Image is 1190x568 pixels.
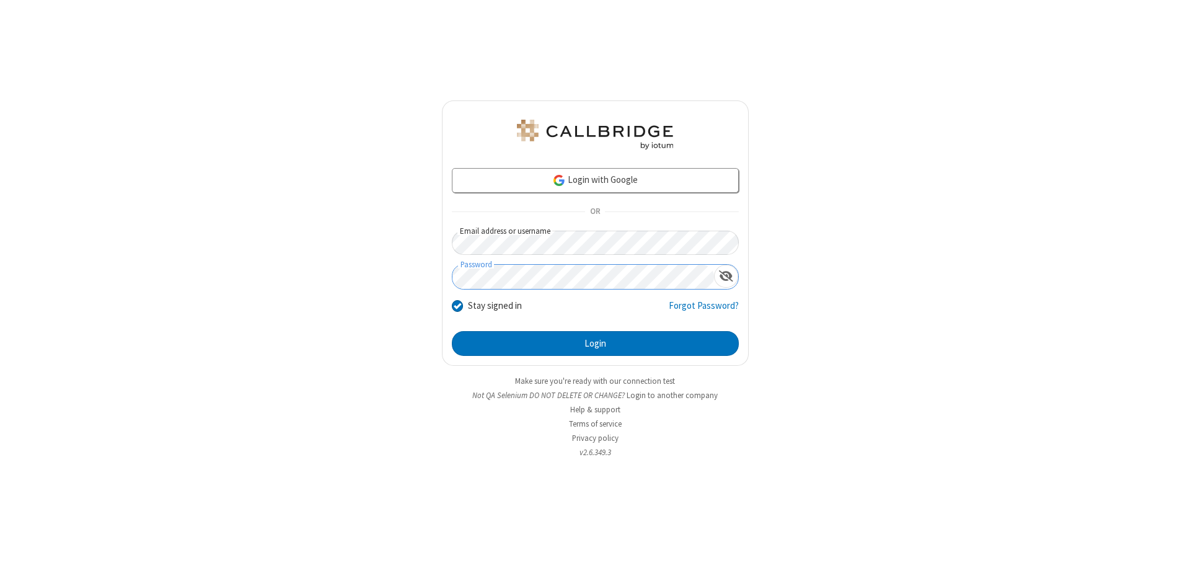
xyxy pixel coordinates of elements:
input: Email address or username [452,231,739,255]
input: Password [452,265,714,289]
a: Terms of service [569,419,622,429]
a: Make sure you're ready with our connection test [515,376,675,386]
div: Show password [714,265,738,288]
li: v2.6.349.3 [442,446,749,458]
label: Stay signed in [468,299,522,313]
button: Login [452,331,739,356]
img: QA Selenium DO NOT DELETE OR CHANGE [514,120,676,149]
a: Privacy policy [572,433,619,443]
button: Login to another company [627,389,718,401]
a: Login with Google [452,168,739,193]
span: OR [585,203,605,221]
img: google-icon.png [552,174,566,187]
li: Not QA Selenium DO NOT DELETE OR CHANGE? [442,389,749,401]
iframe: Chat [1159,536,1181,559]
a: Forgot Password? [669,299,739,322]
a: Help & support [570,404,620,415]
